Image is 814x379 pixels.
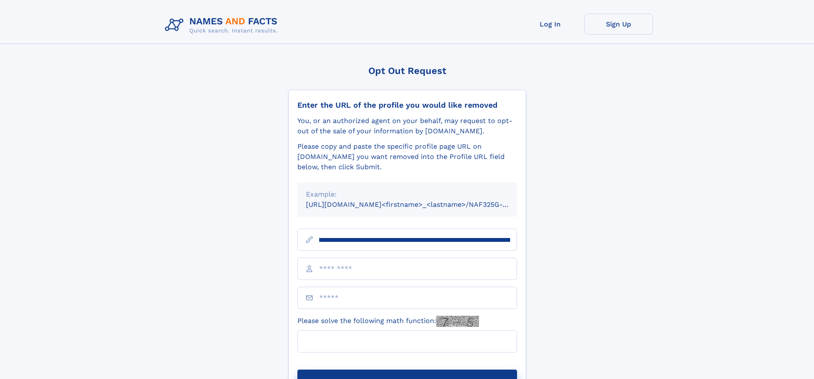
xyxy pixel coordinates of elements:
[297,316,479,327] label: Please solve the following math function:
[288,65,526,76] div: Opt Out Request
[585,14,653,35] a: Sign Up
[306,200,533,209] small: [URL][DOMAIN_NAME]<firstname>_<lastname>/NAF325G-xxxxxxxx
[297,100,517,110] div: Enter the URL of the profile you would like removed
[297,141,517,172] div: Please copy and paste the specific profile page URL on [DOMAIN_NAME] you want removed into the Pr...
[516,14,585,35] a: Log In
[162,14,285,37] img: Logo Names and Facts
[297,116,517,136] div: You, or an authorized agent on your behalf, may request to opt-out of the sale of your informatio...
[306,189,508,200] div: Example:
